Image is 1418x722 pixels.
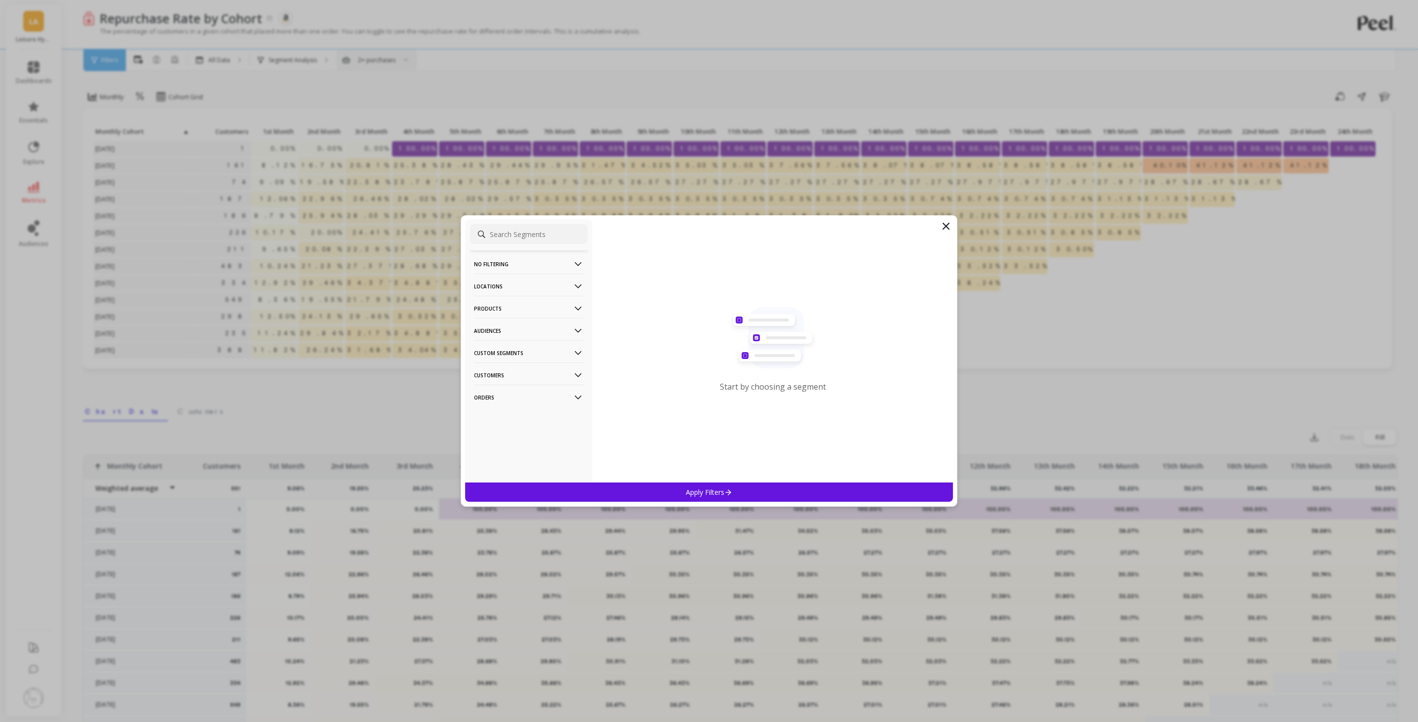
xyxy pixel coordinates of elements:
[474,274,584,299] p: Locations
[474,340,584,365] p: Custom Segments
[470,224,588,244] input: Search Segments
[720,381,826,392] p: Start by choosing a segment
[474,251,584,277] p: No filtering
[474,362,584,388] p: Customers
[474,318,584,343] p: Audiences
[686,487,733,497] p: Apply Filters
[474,385,584,410] p: Orders
[474,296,584,321] p: Products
